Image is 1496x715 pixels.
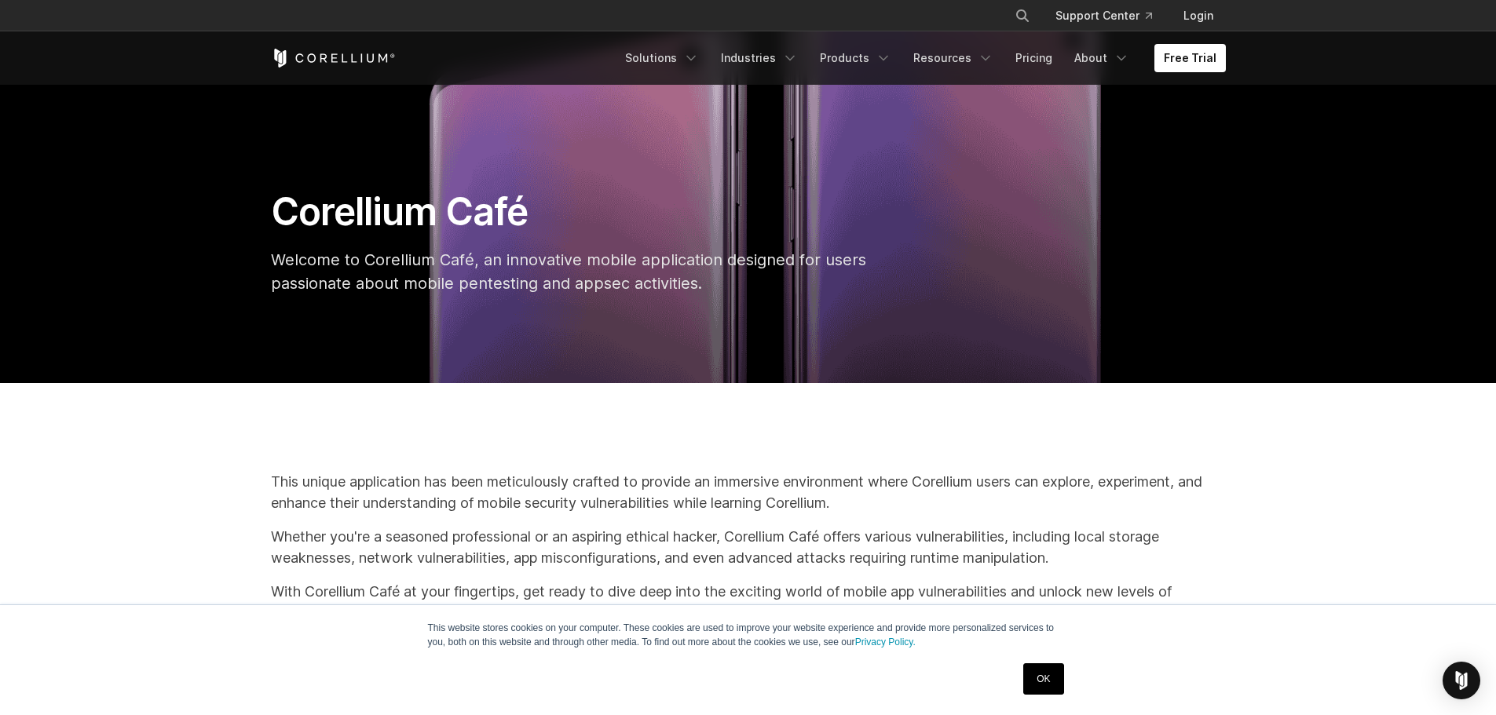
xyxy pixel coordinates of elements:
p: Whether you're a seasoned professional or an aspiring ethical hacker, Corellium Café offers vario... [271,526,1226,568]
a: OK [1023,663,1063,695]
a: Support Center [1043,2,1165,30]
a: Solutions [616,44,708,72]
p: This unique application has been meticulously crafted to provide an immersive environment where C... [271,471,1226,513]
a: Pricing [1006,44,1062,72]
button: Search [1008,2,1037,30]
a: Privacy Policy. [855,637,916,648]
a: Login [1171,2,1226,30]
a: About [1065,44,1139,72]
p: With Corellium Café at your fingertips, get ready to dive deep into the exciting world of mobile ... [271,581,1226,623]
p: Welcome to Corellium Café, an innovative mobile application designed for users passionate about m... [271,248,897,295]
a: Free Trial [1154,44,1226,72]
a: Resources [904,44,1003,72]
p: This website stores cookies on your computer. These cookies are used to improve your website expe... [428,621,1069,649]
a: Industries [711,44,807,72]
a: Products [810,44,901,72]
h1: Corellium Café [271,188,897,235]
div: Navigation Menu [616,44,1226,72]
div: Open Intercom Messenger [1443,662,1480,699]
div: Navigation Menu [996,2,1226,30]
a: Corellium Home [271,49,396,67]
